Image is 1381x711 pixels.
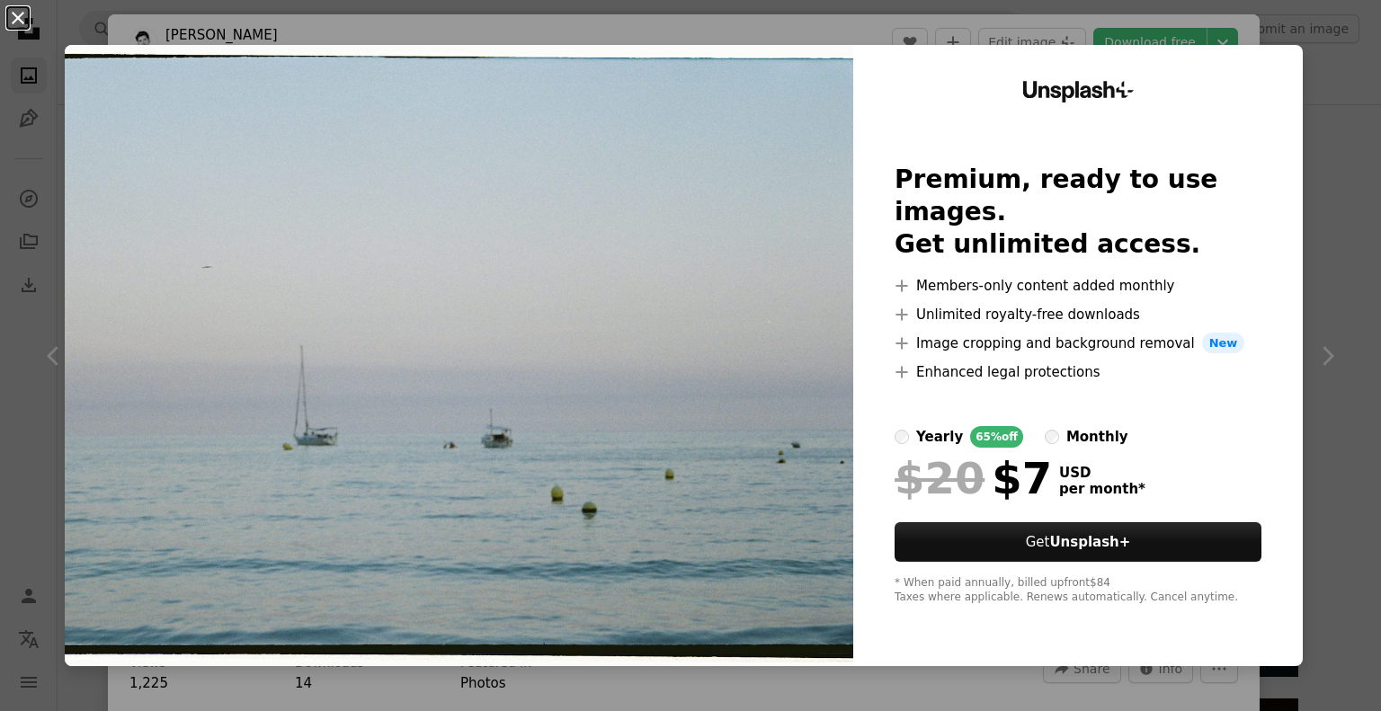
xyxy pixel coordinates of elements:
div: * When paid annually, billed upfront $84 Taxes where applicable. Renews automatically. Cancel any... [895,576,1261,605]
input: monthly [1045,430,1059,444]
span: $20 [895,455,985,502]
div: $7 [895,455,1052,502]
button: GetUnsplash+ [895,522,1261,562]
li: Members-only content added monthly [895,275,1261,297]
li: Image cropping and background removal [895,333,1261,354]
strong: Unsplash+ [1049,534,1130,550]
span: USD [1059,465,1145,481]
li: Unlimited royalty-free downloads [895,304,1261,325]
span: New [1202,333,1245,354]
input: yearly65%off [895,430,909,444]
div: monthly [1066,426,1128,448]
h2: Premium, ready to use images. Get unlimited access. [895,164,1261,261]
li: Enhanced legal protections [895,361,1261,383]
span: per month * [1059,481,1145,497]
div: yearly [916,426,963,448]
div: 65% off [970,426,1023,448]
